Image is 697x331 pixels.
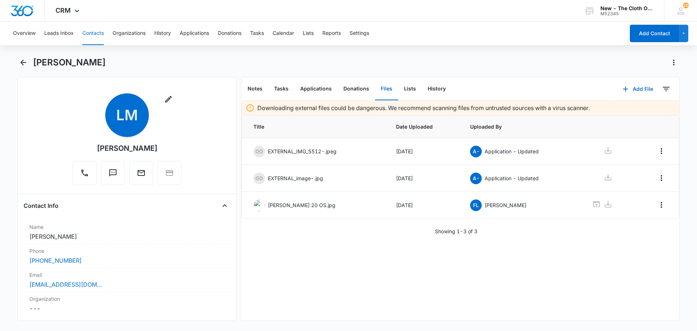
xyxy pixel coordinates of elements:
p: EXTERNAL_image-.jpg [268,174,323,182]
button: History [154,22,171,45]
span: CRM [56,7,71,14]
h1: [PERSON_NAME] [33,57,106,68]
button: History [422,78,452,100]
button: Tasks [250,22,264,45]
a: Text [101,172,125,178]
div: account name [600,5,653,11]
button: Tasks [268,78,294,100]
div: Phone[PHONE_NUMBER] [24,244,231,268]
a: [PHONE_NUMBER] [29,256,82,265]
td: [DATE] [387,165,461,192]
button: Close [219,200,231,211]
p: Downloading external files could be dangerous. We recommend scanning files from untrusted sources... [257,104,590,112]
button: Applications [294,78,338,100]
dd: --- [29,304,225,313]
button: Calendar [273,22,294,45]
span: Title [253,123,379,130]
span: Uploaded By [470,123,575,130]
span: A- [470,146,482,157]
p: Application - Updated [485,174,539,182]
button: Back [17,57,29,68]
button: Organizations [113,22,146,45]
label: Phone [29,247,225,255]
a: [EMAIL_ADDRESS][DOMAIN_NAME] [29,280,102,289]
button: Reports [322,22,341,45]
button: Donations [338,78,375,100]
button: Applications [180,22,209,45]
td: [DATE] [387,192,461,219]
button: Contacts [82,22,104,45]
td: [DATE] [387,138,461,165]
button: Overflow Menu [656,145,667,157]
span: FL [470,199,482,211]
p: [PERSON_NAME] [485,201,526,209]
button: Overflow Menu [656,199,667,211]
label: Address [29,319,225,326]
button: Files [375,78,398,100]
button: Leads Inbox [44,22,74,45]
dd: [PERSON_NAME] [29,232,225,241]
button: Call [73,161,97,185]
div: Name[PERSON_NAME] [24,220,231,244]
span: 25 [683,3,689,8]
div: Organization--- [24,292,231,316]
button: Email [129,161,153,185]
button: Settings [350,22,369,45]
p: EXTERNAL_IMG_5512-.jpeg [268,148,337,155]
h4: Contact Info [24,201,58,210]
div: Email[EMAIL_ADDRESS][DOMAIN_NAME] [24,268,231,292]
button: Add File [615,80,660,98]
span: Date Uploaded [396,123,453,130]
button: Actions [668,57,680,68]
p: [PERSON_NAME] 20 OS.jpg [268,201,335,209]
label: Name [29,223,225,231]
a: Email [129,172,153,178]
button: Overview [13,22,36,45]
label: Organization [29,295,225,303]
button: Lists [303,22,314,45]
div: notifications count [683,3,689,8]
div: account id [600,11,653,16]
div: [PERSON_NAME] [97,143,158,154]
p: Showing 1-3 of 3 [435,227,477,235]
button: Overflow Menu [656,172,667,184]
label: Email [29,271,225,279]
a: Call [73,172,97,178]
button: Text [101,161,125,185]
span: A- [470,173,482,184]
button: Notes [242,78,268,100]
button: Lists [398,78,422,100]
button: Filters [660,83,672,95]
button: Add Contact [630,25,679,42]
button: Donations [218,22,241,45]
p: Application - Updated [485,148,539,155]
span: LM [105,93,149,137]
